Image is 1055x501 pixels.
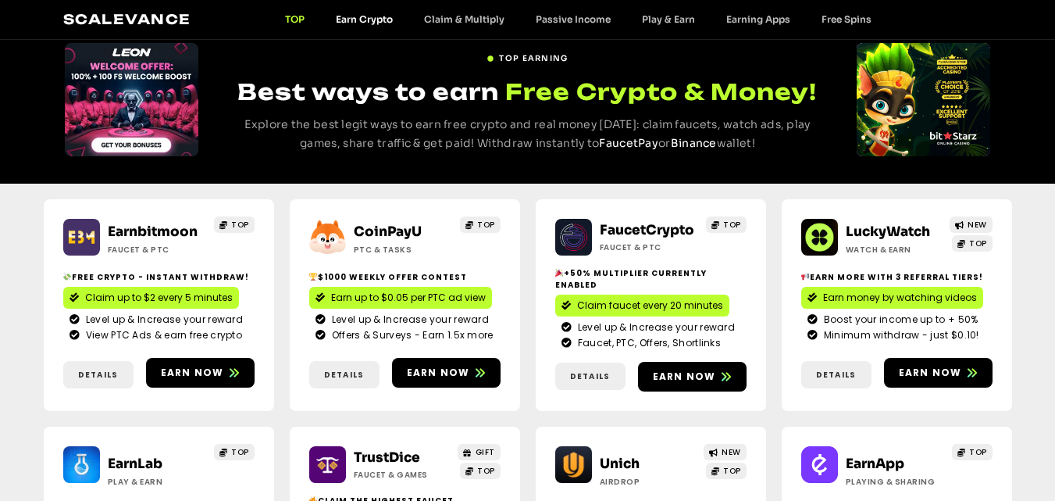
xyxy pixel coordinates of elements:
a: TOP EARNING [487,46,568,64]
h2: Earn more with 3 referral Tiers! [801,271,993,283]
a: Claim & Multiply [408,13,520,25]
a: Passive Income [520,13,626,25]
span: TOP [477,465,495,477]
nav: Menu [269,13,887,25]
h2: Faucet & Games [354,469,451,481]
a: Unich [600,456,640,472]
a: FaucetPay [599,136,658,150]
span: TOP [231,446,249,458]
img: 🎉 [555,269,563,277]
span: Faucet, PTC, Offers, Shortlinks [574,336,721,350]
span: Offers & Surveys - Earn 1.5x more [328,328,494,342]
a: TOP [952,444,993,460]
a: Earn money by watching videos [801,287,983,309]
a: Earn now [392,358,501,388]
span: Claim faucet every 20 minutes [577,299,723,313]
h2: Free crypto - Instant withdraw! [63,271,255,283]
h2: +50% Multiplier currently enabled [555,267,747,291]
a: Details [801,361,871,388]
p: Explore the best legit ways to earn free crypto and real money [DATE]: claim faucets, watch ads, ... [227,116,828,153]
span: Best ways to earn [237,78,499,106]
a: FaucetCrypto [600,222,694,238]
a: Claim up to $2 every 5 minutes [63,287,239,309]
a: TrustDice [354,449,420,466]
span: NEW [722,446,741,458]
h2: ptc & Tasks [354,244,451,256]
a: TOP [269,13,320,25]
a: GIFT [458,444,501,460]
h2: Airdrop [600,476,697,488]
span: Level up & Increase your reward [328,313,489,327]
a: Free Spins [806,13,887,25]
a: Earnbitmoon [108,224,198,240]
a: Binance [671,136,717,150]
h2: Faucet & PTC [108,244,205,256]
a: LuckyWatch [846,224,930,240]
span: GIFT [476,446,495,458]
a: Scalevance [63,11,191,27]
span: Level up & Increase your reward [82,313,243,327]
a: Earn up to $0.05 per PTC ad view [309,287,492,309]
span: TOP [231,219,249,231]
h2: Watch & Earn [846,244,943,256]
img: 🏆 [309,273,317,281]
span: Claim up to $2 every 5 minutes [85,291,233,305]
a: NEW [950,217,993,233]
img: 📢 [801,273,809,281]
span: TOP EARNING [499,52,568,64]
a: Earn Crypto [320,13,408,25]
a: TOP [460,463,501,479]
a: Details [555,363,626,390]
span: Earn now [899,366,962,380]
a: TOP [214,217,255,233]
h2: $1000 Weekly Offer contest [309,271,501,283]
a: Details [63,361,134,388]
a: TOP [952,235,993,252]
a: Details [309,361,380,388]
a: Earn now [146,358,255,388]
div: Slides [857,43,990,156]
span: Details [324,369,364,381]
span: Details [816,369,856,381]
a: TOP [706,463,747,479]
a: TOP [460,217,501,233]
a: Earn now [638,362,747,392]
h2: Play & Earn [108,476,205,488]
h2: Faucet & PTC [600,242,697,253]
span: Details [78,369,118,381]
a: CoinPayU [354,224,422,240]
a: NEW [704,444,747,460]
a: Earn now [884,358,993,388]
span: Earn now [161,366,224,380]
span: NEW [968,219,987,231]
span: Details [570,370,610,382]
div: 2 / 3 [857,43,990,156]
h2: Playing & Sharing [846,476,943,488]
span: Earn up to $0.05 per PTC ad view [331,291,486,305]
a: EarnLab [108,456,162,472]
span: Earn now [653,370,716,384]
span: View PTC Ads & earn free crypto [82,328,242,342]
a: Earning Apps [711,13,806,25]
a: EarnApp [846,456,904,472]
span: Boost your income up to + 50% [820,313,978,327]
a: Claim faucet every 20 minutes [555,295,729,317]
span: TOP [969,238,987,249]
span: Minimum withdraw - just $0.10! [820,328,979,342]
span: TOP [477,219,495,231]
a: TOP [706,217,747,233]
span: TOP [723,465,741,477]
span: Level up & Increase your reward [574,320,735,335]
img: 💸 [63,273,71,281]
span: TOP [969,446,987,458]
a: TOP [214,444,255,460]
a: Play & Earn [626,13,711,25]
span: TOP [723,219,741,231]
span: Free Crypto & Money! [505,77,817,107]
span: Earn money by watching videos [823,291,977,305]
div: Slides [65,43,198,156]
span: Earn now [407,366,470,380]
